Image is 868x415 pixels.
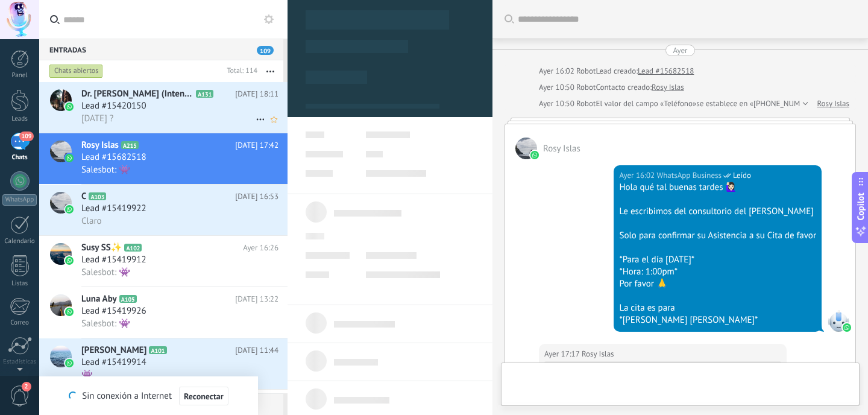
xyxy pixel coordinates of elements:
[184,392,224,401] span: Reconectar
[619,254,816,266] div: *Para el día [DATE]*
[49,64,103,78] div: Chats abiertos
[81,254,146,266] span: Lead #15419912
[673,45,687,56] div: Ayer
[2,280,37,288] div: Listas
[515,138,537,159] span: Rosy Islas
[539,65,576,77] div: Ayer 16:02
[65,205,74,214] img: icon
[235,139,278,151] span: [DATE] 17:42
[2,319,37,327] div: Correo
[81,203,146,215] span: Lead #15419922
[576,82,596,92] span: Robot
[817,98,849,110] a: Rosy Islas
[121,141,139,149] span: A215
[576,98,596,109] span: Robot
[2,115,37,123] div: Leads
[81,164,130,176] span: Salesbot: 👾
[235,293,278,305] span: [DATE] 13:22
[81,242,122,254] span: Susy SS✨
[619,169,656,182] div: Ayer 16:02
[65,103,74,111] img: icon
[2,238,37,246] div: Calendario
[81,191,86,203] span: C
[530,151,539,159] img: waba.svg
[81,139,119,151] span: Rosy Islas
[81,356,146,369] span: Lead #15419914
[81,305,146,317] span: Lead #15419926
[22,382,31,391] span: 2
[619,266,816,278] div: *Hora: 1:00pm*
[81,113,113,124] span: [DATE] ?
[2,194,37,206] div: WhatsApp
[65,256,74,265] img: icon
[81,151,146,163] span: Lead #15682518
[539,98,576,110] div: Ayer 10:50
[81,88,193,100] span: Dr. [PERSON_NAME] (Intensivista UCI)
[596,98,696,110] span: El valor del campo «Teléfono»
[619,230,816,242] div: Solo para confirmar su Asistencia a su Cita de favor
[619,206,816,218] div: Le escribimos del consultorio del [PERSON_NAME]
[596,65,638,77] div: Lead creado:
[582,348,614,360] span: Rosy Islas
[235,88,278,100] span: [DATE] 18:11
[39,39,283,60] div: Entradas
[149,346,166,354] span: A101
[81,293,117,305] span: Luna Aby
[619,314,816,326] div: *[PERSON_NAME] [PERSON_NAME]*
[81,318,130,329] span: Salesbot: 👾
[257,46,274,55] span: 109
[638,65,694,77] a: Lead #15682518
[543,143,580,154] span: Rosy Islas
[81,100,146,112] span: Lead #15420150
[222,65,257,77] div: Total: 114
[39,236,288,287] a: avatariconSusy SS✨A102Ayer 16:26Lead #15419912Salesbot: 👾
[81,215,102,227] span: Claro
[65,308,74,316] img: icon
[828,310,849,332] span: WhatsApp Business
[855,193,867,221] span: Copilot
[119,295,137,303] span: A105
[576,66,596,76] span: Robot
[39,82,288,133] a: avatariconDr. [PERSON_NAME] (Intensivista UCI)A131[DATE] 18:11Lead #15420150[DATE] ?
[243,242,278,254] span: Ayer 16:26
[257,60,283,82] button: Más
[81,344,146,356] span: [PERSON_NAME]
[843,323,851,332] img: waba.svg
[39,133,288,184] a: avatariconRosy IslasA215[DATE] 17:42Lead #15682518Salesbot: 👾
[65,154,74,162] img: icon
[696,98,820,110] span: se establece en «[PHONE_NUMBER]»
[179,387,228,406] button: Reconectar
[596,81,652,93] div: Contacto creado:
[619,278,816,290] div: Por favor 🙏
[89,192,106,200] span: A103
[81,267,130,278] span: Salesbot: 👾
[656,169,722,182] span: WhatsApp Business
[81,369,93,381] span: 👾
[733,169,751,182] span: Leído
[539,81,576,93] div: Ayer 10:50
[2,72,37,80] div: Panel
[235,344,278,356] span: [DATE] 11:44
[39,338,288,389] a: avataricon[PERSON_NAME]A101[DATE] 11:44Lead #15419914👾
[69,386,228,406] div: Sin conexión a Internet
[39,185,288,235] a: avatariconCA103[DATE] 16:53Lead #15419922Claro
[544,348,582,360] div: Ayer 17:17
[619,182,816,194] div: Hola qué tal buenas tardes 🙋🏻‍♀️
[124,244,142,252] span: A102
[2,154,37,162] div: Chats
[39,287,288,338] a: avatariconLuna AbyA105[DATE] 13:22Lead #15419926Salesbot: 👾
[619,302,816,314] div: La cita es para
[65,359,74,367] img: icon
[19,131,33,141] span: 109
[196,90,213,98] span: A131
[652,81,684,93] a: Rosy Islas
[235,191,278,203] span: [DATE] 16:53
